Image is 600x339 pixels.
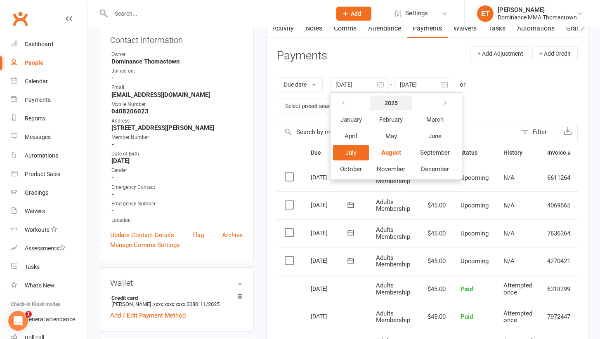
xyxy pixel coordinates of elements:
[110,240,180,250] a: Manage Comms Settings
[10,8,31,29] a: Clubworx
[277,77,323,92] button: Due date
[11,221,87,239] a: Workouts
[111,150,243,158] div: Date of Birth
[376,310,410,324] span: Adults Membership
[111,167,243,174] div: Gender
[498,6,577,14] div: [PERSON_NAME]
[407,19,448,38] a: Payments
[540,303,578,331] td: 7972447
[111,108,243,115] strong: 0408206023
[111,58,243,65] strong: Dominance Thomastown
[25,59,43,66] div: People
[461,285,473,293] span: Paid
[370,128,412,144] button: May
[540,191,578,219] td: 4069665
[385,100,398,106] strong: 2025
[477,5,494,22] div: ET
[300,19,328,38] a: Notes
[418,303,453,331] td: $45.00
[420,149,450,156] span: September
[461,202,489,209] span: Upcoming
[418,191,453,219] td: $45.00
[25,282,54,289] div: What's New
[340,116,362,123] span: January
[111,157,243,165] strong: [DATE]
[533,127,547,137] div: Filter
[267,19,300,38] a: Activity
[25,226,50,233] div: Workouts
[377,165,405,173] span: November
[11,72,87,91] a: Calendar
[111,51,243,59] div: Owner
[503,257,515,265] span: N/A
[25,189,48,196] div: Gradings
[498,14,577,21] div: Dominance MMA Thomastown
[111,191,243,198] strong: -
[11,310,87,329] a: General attendance kiosk mode
[25,134,51,140] div: Messages
[277,122,517,142] input: Search by invoice number
[461,257,489,265] span: Upcoming
[25,208,45,214] div: Waivers
[503,310,532,324] span: Attempted once
[540,142,578,163] th: Invoice #
[503,202,515,209] span: N/A
[328,19,362,38] a: Comms
[110,230,174,240] a: Update Contact Details
[200,301,220,307] span: 11/2025
[503,282,532,296] span: Attempted once
[413,112,457,127] button: March
[110,311,186,320] a: Add / Edit Payment Method
[428,132,442,140] span: June
[511,19,560,38] a: Automations
[111,207,243,214] strong: -
[426,116,444,123] span: March
[111,124,243,132] strong: [STREET_ADDRESS][PERSON_NAME]
[111,200,243,208] div: Emergency Number
[311,198,349,211] div: [DATE]
[25,311,32,318] span: 1
[25,245,66,252] div: Assessments
[532,46,578,61] button: + Add Credit
[370,145,412,160] button: August
[381,149,401,156] span: August
[111,117,243,125] div: Address
[496,142,540,163] th: History
[379,116,403,123] span: February
[448,19,482,38] a: Waivers
[370,161,412,177] button: November
[11,128,87,146] a: Messages
[503,174,515,181] span: N/A
[11,35,87,54] a: Dashboard
[111,174,243,181] strong: -
[413,161,457,177] button: December
[222,230,243,240] a: Archive
[11,109,87,128] a: Reports
[413,128,457,144] button: June
[111,217,243,224] div: Location
[109,8,326,19] input: Search...
[25,152,58,159] div: Automations
[111,295,239,301] strong: Credit card
[11,91,87,109] a: Payments
[110,32,243,45] h3: Contact information
[376,254,410,268] span: Adults Membership
[333,128,369,144] button: April
[453,142,496,163] th: Status
[311,226,349,239] div: [DATE]
[11,276,87,295] a: What's New
[340,165,362,173] span: October
[11,54,87,72] a: People
[540,164,578,192] td: 6611264
[111,91,243,99] strong: [EMAIL_ADDRESS][DOMAIN_NAME]
[482,19,511,38] a: Tasks
[153,301,198,307] span: xxxx xxxx xxxx 2080
[540,275,578,303] td: 6318399
[461,313,473,320] span: Paid
[25,97,51,103] div: Payments
[503,230,515,237] span: N/A
[517,122,558,142] button: Filter
[418,219,453,247] td: $45.00
[405,4,428,23] span: Settings
[25,78,48,85] div: Calendar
